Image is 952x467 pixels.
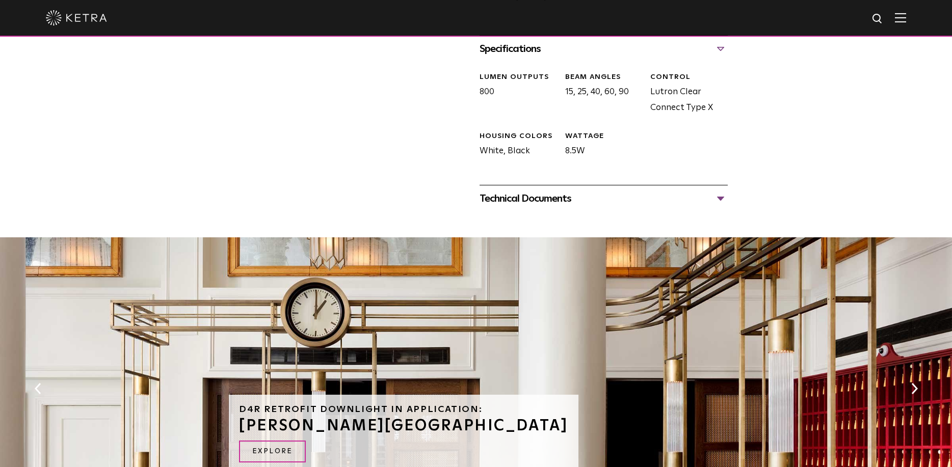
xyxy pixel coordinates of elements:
[239,405,568,414] h6: D4R Retrofit Downlight in Application:
[558,72,643,116] div: 15, 25, 40, 60, 90
[472,72,557,116] div: 800
[565,131,643,142] div: WATTAGE
[480,190,728,207] div: Technical Documents
[239,418,568,433] h3: [PERSON_NAME][GEOGRAPHIC_DATA]
[472,131,557,159] div: White, Black
[565,72,643,83] div: Beam Angles
[650,72,728,83] div: CONTROL
[643,72,728,116] div: Lutron Clear Connect Type X
[909,382,919,395] button: Next
[480,41,728,57] div: Specifications
[480,72,557,83] div: LUMEN OUTPUTS
[895,13,906,22] img: Hamburger%20Nav.svg
[46,10,107,25] img: ketra-logo-2019-white
[871,13,884,25] img: search icon
[239,441,306,462] a: EXPLORE
[558,131,643,159] div: 8.5W
[480,131,557,142] div: HOUSING COLORS
[33,382,43,395] button: Previous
